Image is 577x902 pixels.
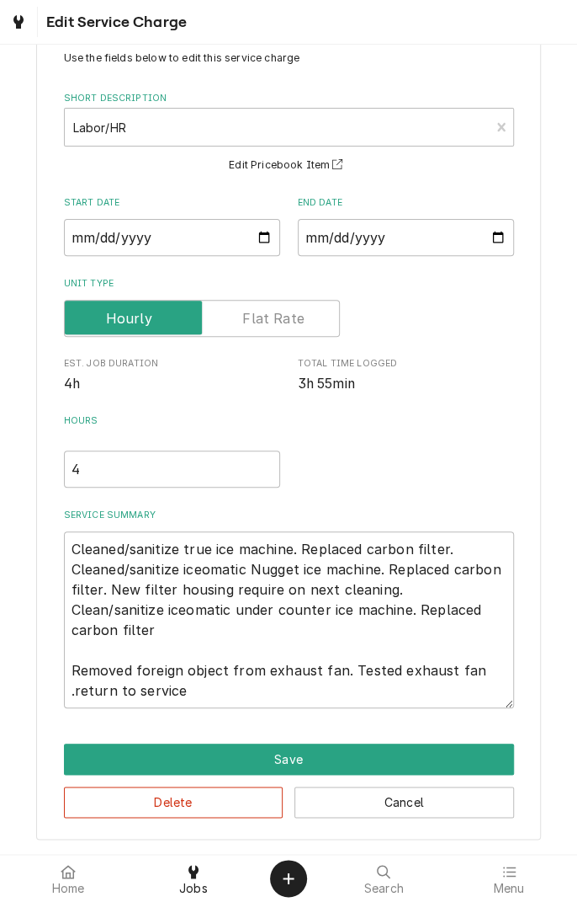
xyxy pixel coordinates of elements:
span: Menu [493,882,524,895]
button: Edit Pricebook Item [226,155,351,176]
label: Short Description [64,92,514,105]
label: Service Summary [64,509,514,522]
a: Search [322,858,446,899]
a: Home [7,858,130,899]
textarea: Cleaned/sanitize true ice machine. Replaced carbon filter. Cleaned/sanitize iceomatic Nugget ice ... [64,531,514,708]
button: Save [64,744,514,775]
div: Start Date [64,196,280,256]
button: Cancel [294,787,514,818]
div: Line Item Create/Update [36,29,541,840]
a: Menu [447,858,571,899]
span: 4h [64,376,80,392]
a: Go to Jobs [3,7,34,37]
label: End Date [298,196,514,210]
span: Home [52,882,85,895]
span: 3h 55min [298,376,355,392]
span: Total Time Logged [298,357,514,371]
button: Create Object [270,860,307,897]
span: Edit Service Charge [41,11,187,34]
a: Jobs [132,858,256,899]
input: yyyy-mm-dd [64,219,280,256]
div: [object Object] [64,414,280,488]
span: Est. Job Duration [64,374,280,394]
div: Button Group [64,744,514,818]
input: yyyy-mm-dd [298,219,514,256]
label: Hours [64,414,280,441]
div: End Date [298,196,514,256]
div: Button Group Row [64,744,514,775]
label: Unit Type [64,277,514,291]
span: Total Time Logged [298,374,514,394]
div: Est. Job Duration [64,357,280,393]
p: Use the fields below to edit this service charge [64,51,514,66]
div: Total Time Logged [298,357,514,393]
div: Short Description [64,92,514,175]
label: Start Date [64,196,280,210]
button: Delete [64,787,283,818]
span: Jobs [179,882,208,895]
div: Button Group Row [64,775,514,818]
div: Service Summary [64,509,514,709]
span: Est. Job Duration [64,357,280,371]
span: Search [364,882,404,895]
div: Unit Type [64,277,514,337]
div: Line Item Create/Update Form [64,51,514,708]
